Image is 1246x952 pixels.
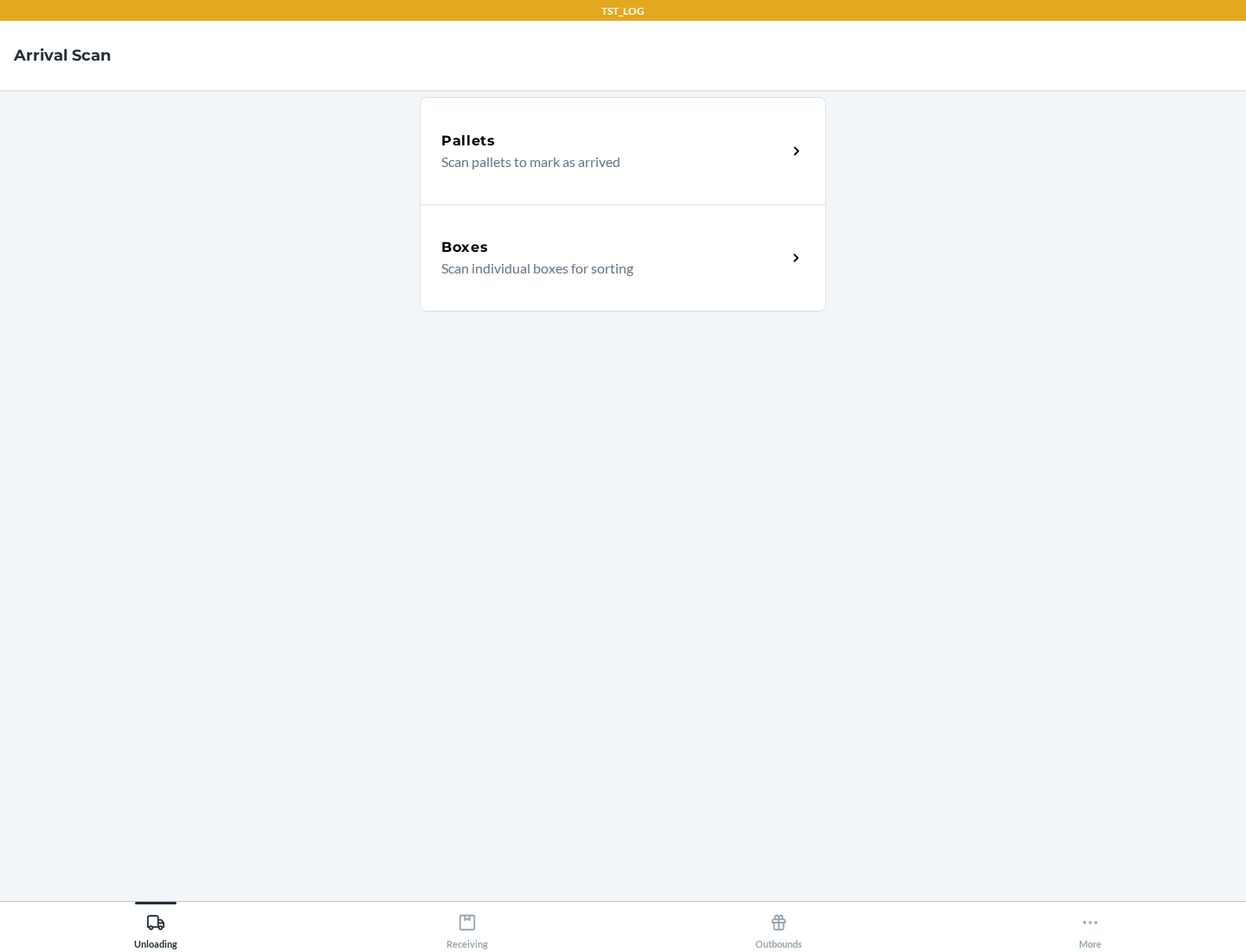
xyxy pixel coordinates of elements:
h5: Boxes [441,237,489,258]
p: TST_LOG [601,3,645,19]
p: Scan pallets to mark as arrived [441,151,773,172]
a: BoxesScan individual boxes for sorting [420,204,826,312]
button: More [934,902,1246,949]
div: More [1079,906,1101,949]
p: Scan individual boxes for sorting [441,258,773,279]
button: Outbounds [623,902,934,949]
h4: Arrival Scan [14,44,111,67]
a: PalletsScan pallets to mark as arrived [420,97,826,204]
div: Outbounds [755,906,802,949]
div: Receiving [446,906,488,949]
h5: Pallets [441,131,496,151]
div: Unloading [134,906,177,949]
button: Receiving [311,902,623,949]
